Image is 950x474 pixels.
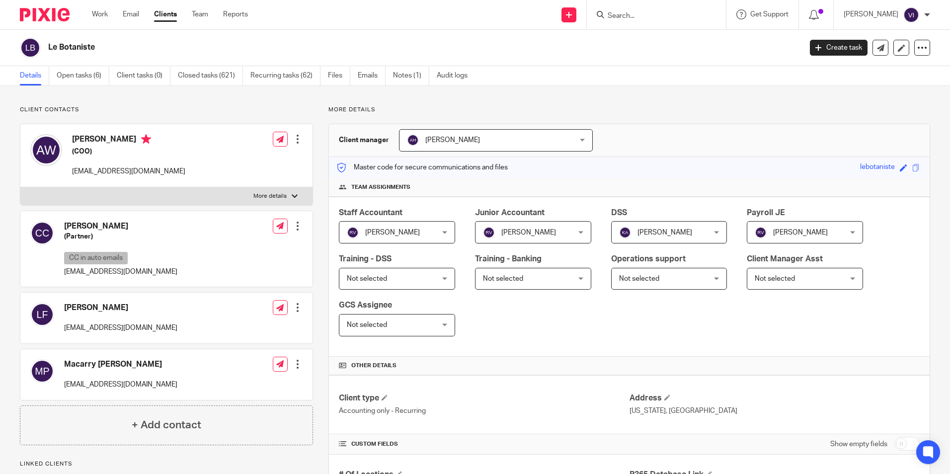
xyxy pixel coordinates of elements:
[425,137,480,144] span: [PERSON_NAME]
[339,406,629,416] p: Accounting only - Recurring
[64,267,177,277] p: [EMAIL_ADDRESS][DOMAIN_NAME]
[223,9,248,19] a: Reports
[20,460,313,468] p: Linked clients
[501,229,556,236] span: [PERSON_NAME]
[630,393,920,403] h4: Address
[117,66,170,85] a: Client tasks (0)
[750,11,789,18] span: Get Support
[844,9,898,19] p: [PERSON_NAME]
[347,227,359,238] img: svg%3E
[339,393,629,403] h4: Client type
[437,66,475,85] a: Audit logs
[64,359,177,370] h4: Macarry [PERSON_NAME]
[365,229,420,236] span: [PERSON_NAME]
[747,255,823,263] span: Client Manager Asst
[860,162,895,173] div: lebotaniste
[64,323,177,333] p: [EMAIL_ADDRESS][DOMAIN_NAME]
[339,301,392,309] span: GCS Assignee
[30,303,54,326] img: svg%3E
[20,8,70,21] img: Pixie
[30,359,54,383] img: svg%3E
[328,66,350,85] a: Files
[619,227,631,238] img: svg%3E
[810,40,868,56] a: Create task
[358,66,386,85] a: Emails
[607,12,696,21] input: Search
[747,209,785,217] span: Payroll JE
[483,227,495,238] img: svg%3E
[475,209,545,217] span: Junior Accountant
[755,275,795,282] span: Not selected
[475,255,542,263] span: Training - Banking
[123,9,139,19] a: Email
[407,134,419,146] img: svg%3E
[64,221,177,232] h4: [PERSON_NAME]
[48,42,645,53] h2: Le Botaniste
[253,192,287,200] p: More details
[393,66,429,85] a: Notes (1)
[755,227,767,238] img: svg%3E
[830,439,887,449] label: Show empty fields
[250,66,320,85] a: Recurring tasks (62)
[339,440,629,448] h4: CUSTOM FIELDS
[30,221,54,245] img: svg%3E
[57,66,109,85] a: Open tasks (6)
[773,229,828,236] span: [PERSON_NAME]
[339,255,392,263] span: Training - DSS
[72,147,185,157] h5: (COO)
[141,134,151,144] i: Primary
[72,134,185,147] h4: [PERSON_NAME]
[611,209,627,217] span: DSS
[637,229,692,236] span: [PERSON_NAME]
[178,66,243,85] a: Closed tasks (621)
[64,232,177,241] h5: (Partner)
[903,7,919,23] img: svg%3E
[347,321,387,328] span: Not selected
[64,303,177,313] h4: [PERSON_NAME]
[154,9,177,19] a: Clients
[64,380,177,390] p: [EMAIL_ADDRESS][DOMAIN_NAME]
[339,135,389,145] h3: Client manager
[611,255,686,263] span: Operations support
[30,134,62,166] img: svg%3E
[336,162,508,172] p: Master code for secure communications and files
[347,275,387,282] span: Not selected
[92,9,108,19] a: Work
[20,37,41,58] img: svg%3E
[72,166,185,176] p: [EMAIL_ADDRESS][DOMAIN_NAME]
[328,106,930,114] p: More details
[20,66,49,85] a: Details
[64,252,128,264] p: CC in auto emails
[351,362,396,370] span: Other details
[619,275,659,282] span: Not selected
[351,183,410,191] span: Team assignments
[20,106,313,114] p: Client contacts
[339,209,402,217] span: Staff Accountant
[483,275,523,282] span: Not selected
[192,9,208,19] a: Team
[132,417,201,433] h4: + Add contact
[630,406,920,416] p: [US_STATE], [GEOGRAPHIC_DATA]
